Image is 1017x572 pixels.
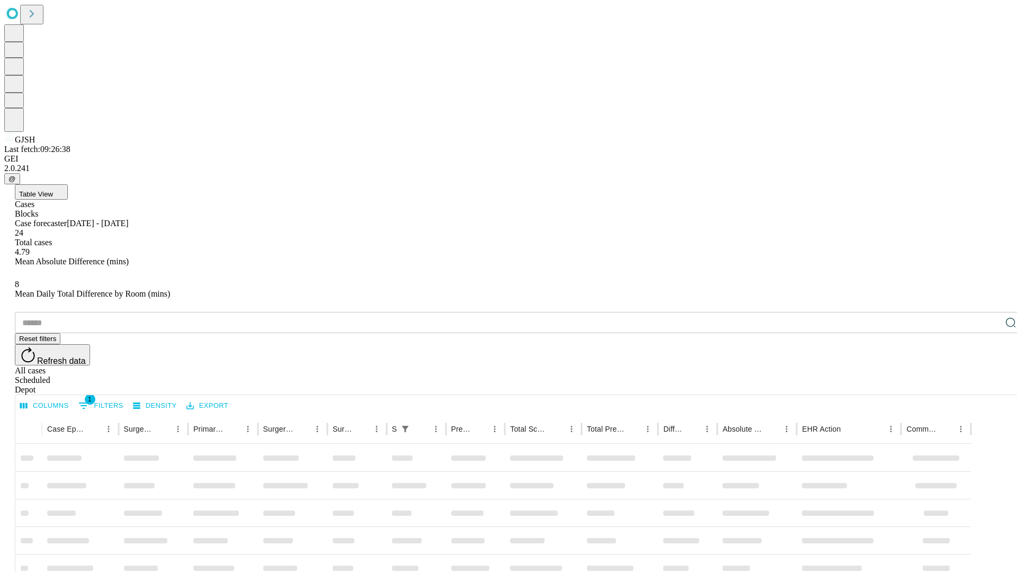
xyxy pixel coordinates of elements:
button: Sort [626,422,640,436]
div: GEI [4,154,1013,164]
button: Sort [549,422,564,436]
button: Sort [156,422,171,436]
button: Menu [884,422,898,436]
button: Table View [15,184,68,200]
div: Predicted In Room Duration [451,425,472,433]
button: Menu [240,422,255,436]
span: Mean Daily Total Difference by Room (mins) [15,289,170,298]
div: Surgeon Name [124,425,155,433]
div: Absolute Difference [722,425,763,433]
button: Sort [295,422,310,436]
div: 1 active filter [398,422,413,436]
button: @ [4,173,20,184]
button: Menu [101,422,116,436]
button: Menu [369,422,384,436]
button: Menu [953,422,968,436]
button: Menu [640,422,655,436]
button: Menu [310,422,325,436]
button: Sort [226,422,240,436]
button: Sort [414,422,429,436]
button: Menu [779,422,794,436]
button: Sort [685,422,700,436]
span: 4.79 [15,247,30,256]
span: Reset filters [19,335,56,343]
button: Menu [429,422,443,436]
button: Sort [86,422,101,436]
span: @ [8,175,16,183]
button: Sort [842,422,857,436]
span: Mean Absolute Difference (mins) [15,257,129,266]
span: 1 [85,394,95,405]
div: Case Epic Id [47,425,85,433]
div: Total Predicted Duration [587,425,625,433]
div: Surgery Name [263,425,294,433]
span: GJSH [15,135,35,144]
button: Sort [472,422,487,436]
button: Menu [700,422,715,436]
button: Refresh data [15,344,90,365]
button: Density [130,398,180,414]
button: Export [184,398,231,414]
div: Total Scheduled Duration [510,425,548,433]
span: Case forecaster [15,219,67,228]
span: Total cases [15,238,52,247]
button: Show filters [76,397,126,414]
button: Menu [564,422,579,436]
span: [DATE] - [DATE] [67,219,128,228]
span: Refresh data [37,356,86,365]
span: Table View [19,190,53,198]
span: Last fetch: 09:26:38 [4,145,70,154]
button: Show filters [398,422,413,436]
div: Surgery Date [333,425,353,433]
button: Sort [939,422,953,436]
div: Difference [663,425,684,433]
button: Sort [354,422,369,436]
div: Scheduled In Room Duration [392,425,397,433]
div: 2.0.241 [4,164,1013,173]
button: Menu [171,422,185,436]
div: Primary Service [193,425,224,433]
div: Comments [906,425,937,433]
span: 24 [15,228,23,237]
button: Reset filters [15,333,60,344]
button: Sort [764,422,779,436]
div: EHR Action [802,425,841,433]
button: Menu [487,422,502,436]
span: 8 [15,280,19,289]
button: Select columns [17,398,72,414]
